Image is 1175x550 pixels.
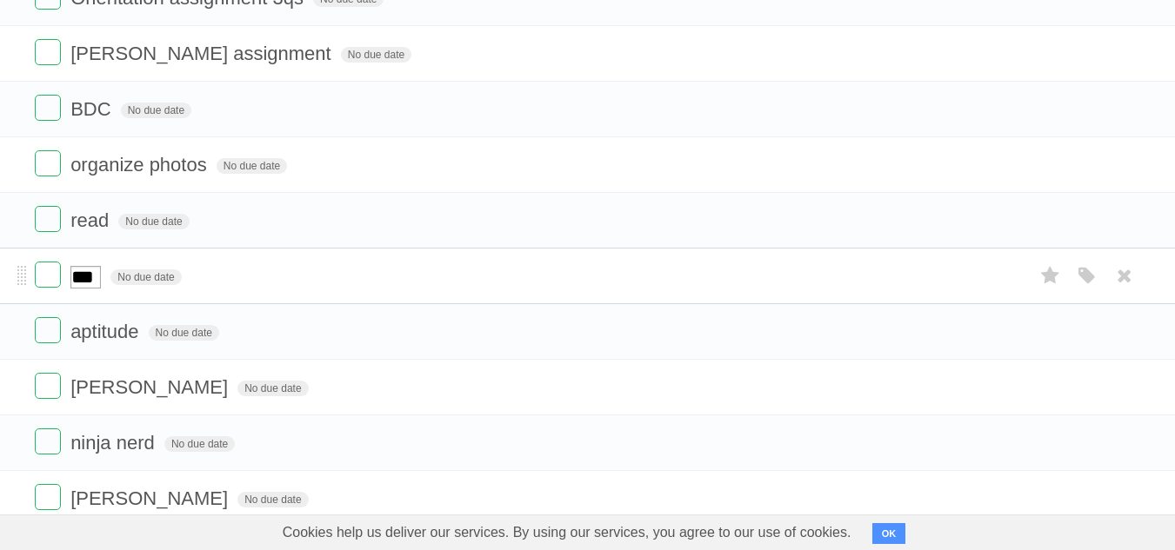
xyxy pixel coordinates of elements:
[35,39,61,65] label: Done
[164,436,235,452] span: No due date
[217,158,287,174] span: No due date
[35,206,61,232] label: Done
[35,373,61,399] label: Done
[70,98,115,120] span: BDC
[35,95,61,121] label: Done
[110,269,181,285] span: No due date
[35,150,61,176] label: Done
[341,47,411,63] span: No due date
[70,43,336,64] span: [PERSON_NAME] assignment
[118,214,189,229] span: No due date
[237,381,308,396] span: No due date
[872,523,906,544] button: OK
[35,317,61,343] label: Done
[70,432,159,454] span: ninja nerd
[121,103,191,118] span: No due date
[70,154,211,176] span: organize photos
[70,321,143,342] span: aptitude
[35,484,61,510] label: Done
[35,428,61,454] label: Done
[70,487,232,509] span: [PERSON_NAME]
[149,325,219,341] span: No due date
[1034,262,1067,290] label: Star task
[70,209,113,231] span: read
[237,492,308,507] span: No due date
[35,262,61,288] label: Done
[265,515,869,550] span: Cookies help us deliver our services. By using our services, you agree to our use of cookies.
[70,376,232,398] span: [PERSON_NAME]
